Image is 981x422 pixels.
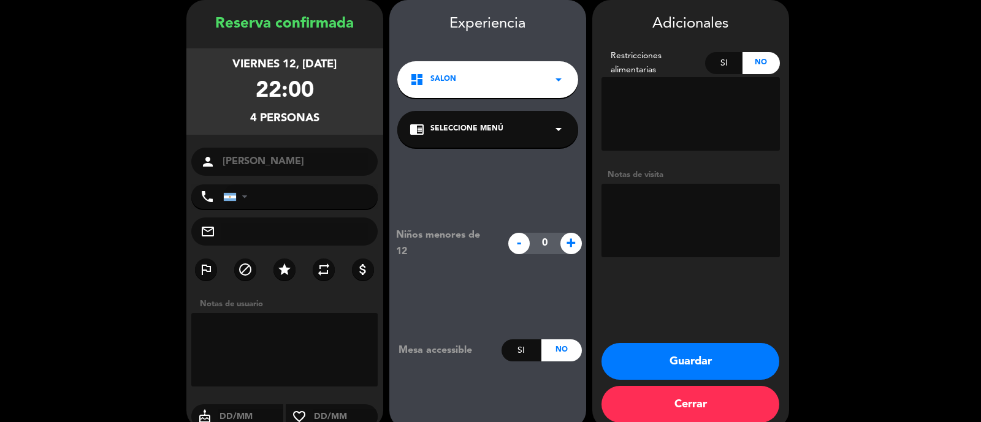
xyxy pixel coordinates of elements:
[200,189,215,204] i: phone
[601,343,779,380] button: Guardar
[250,110,319,127] div: 4 personas
[410,122,424,137] i: chrome_reader_mode
[601,168,780,181] div: Notas de visita
[389,12,586,36] div: Experiencia
[502,339,541,361] div: Si
[256,73,314,110] div: 22:00
[387,227,502,259] div: Niños menores de 12
[705,52,742,74] div: Si
[232,56,337,73] div: viernes 12, [DATE]
[238,262,253,277] i: block
[430,73,456,86] span: SALON
[389,342,502,358] div: Mesa accessible
[199,262,213,277] i: outlined_flag
[194,298,383,311] div: Notas de usuario
[601,12,780,36] div: Adicionales
[277,262,292,277] i: star
[508,233,530,254] span: -
[551,122,566,137] i: arrow_drop_down
[200,224,215,239] i: mail_outline
[224,185,252,208] div: Argentina: +54
[560,233,582,254] span: +
[541,339,581,361] div: No
[742,52,780,74] div: No
[430,123,503,135] span: Seleccione Menú
[410,72,424,87] i: dashboard
[356,262,370,277] i: attach_money
[200,154,215,169] i: person
[551,72,566,87] i: arrow_drop_down
[186,12,383,36] div: Reserva confirmada
[601,49,706,77] div: Restricciones alimentarias
[316,262,331,277] i: repeat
